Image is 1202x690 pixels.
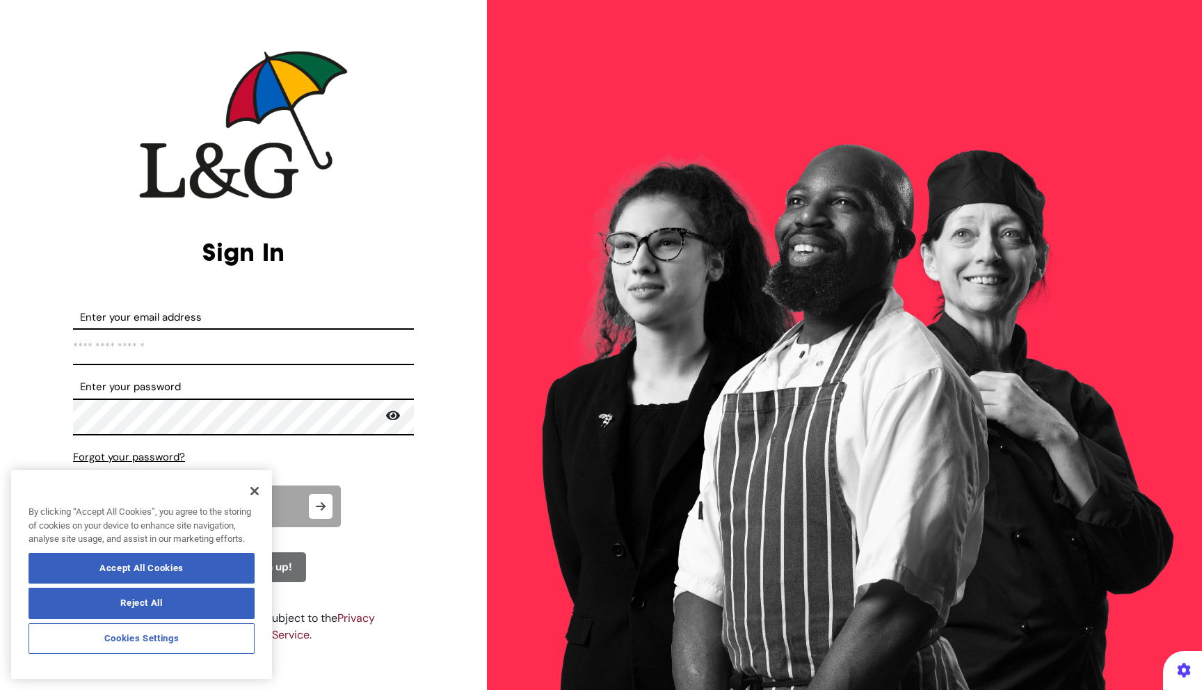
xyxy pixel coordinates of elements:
button: Accept All Cookies [29,553,255,584]
button: Cookies Settings [29,623,255,654]
h2: Sign In [73,237,414,267]
div: Privacy [11,470,272,679]
img: company logo [139,51,348,199]
div: Cookie banner [11,470,272,679]
label: Enter your email address [73,310,414,326]
div: By clicking “Accept All Cookies”, you agree to the storing of cookies on your device to enhance s... [11,498,272,553]
label: Enter your password [73,379,414,395]
button: Reject All [29,588,255,618]
button: Close [239,476,270,506]
span: Forgot your password? [73,450,185,464]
